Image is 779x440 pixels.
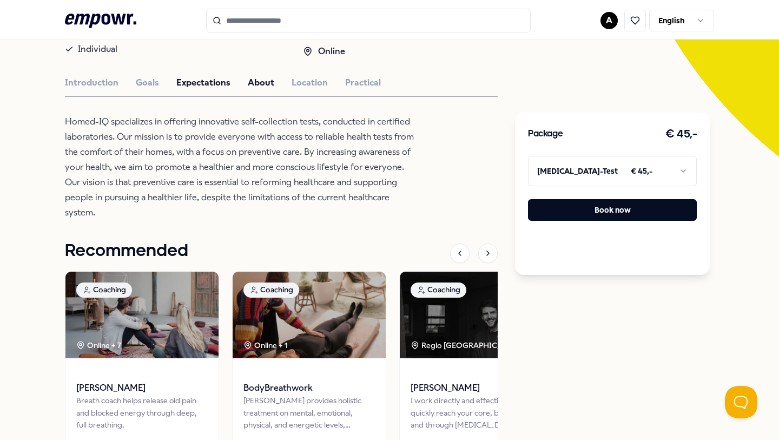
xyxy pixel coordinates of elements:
[65,114,417,220] p: Homed-IQ specializes in offering innovative self-collection tests, conducted in certified laborat...
[243,339,288,351] div: Online + 1
[248,76,274,90] button: About
[411,283,466,298] div: Coaching
[303,44,375,58] div: Online
[76,283,132,298] div: Coaching
[243,395,375,431] div: [PERSON_NAME] provides holistic treatment on mental, emotional, physical, and energetic levels, e...
[76,395,208,431] div: Breath coach helps release old pain and blocked energy through deep, full breathing.
[65,76,118,90] button: Introduction
[411,395,542,431] div: I work directly and effectively to quickly reach your core, both verbally and through [MEDICAL_DA...
[206,9,531,32] input: Search for products, categories or subcategories
[233,272,386,358] img: package image
[528,127,563,141] h3: Package
[176,76,230,90] button: Expectations
[345,76,381,90] button: Practical
[243,381,375,395] span: BodyBreathwork
[65,272,219,358] img: package image
[528,199,697,221] button: Book now
[400,272,553,358] img: package image
[136,76,159,90] button: Goals
[411,339,525,351] div: Regio [GEOGRAPHIC_DATA]
[725,386,757,418] iframe: Help Scout Beacon - Open
[600,12,618,29] button: A
[78,42,117,57] span: Individual
[292,76,328,90] button: Location
[76,381,208,395] span: [PERSON_NAME]
[243,283,299,298] div: Coaching
[411,381,542,395] span: [PERSON_NAME]
[76,339,121,351] div: Online + 7
[65,238,188,265] h1: Recommended
[665,126,697,143] h3: € 45,-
